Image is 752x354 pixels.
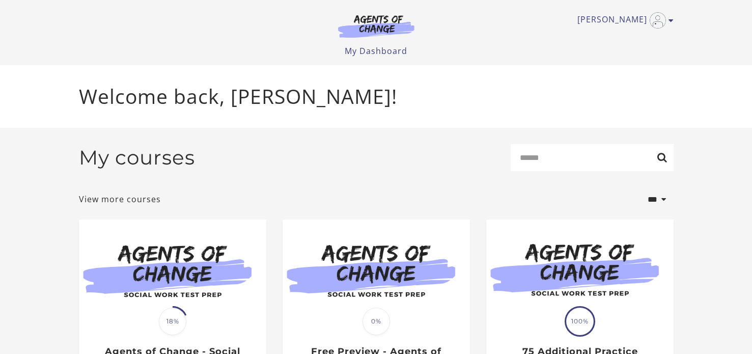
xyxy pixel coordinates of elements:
[345,45,407,57] a: My Dashboard
[79,193,161,205] a: View more courses
[327,14,425,38] img: Agents of Change Logo
[566,308,594,335] span: 100%
[159,308,186,335] span: 18%
[79,81,674,112] p: Welcome back, [PERSON_NAME]!
[577,12,669,29] a: Toggle menu
[79,146,195,170] h2: My courses
[363,308,390,335] span: 0%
